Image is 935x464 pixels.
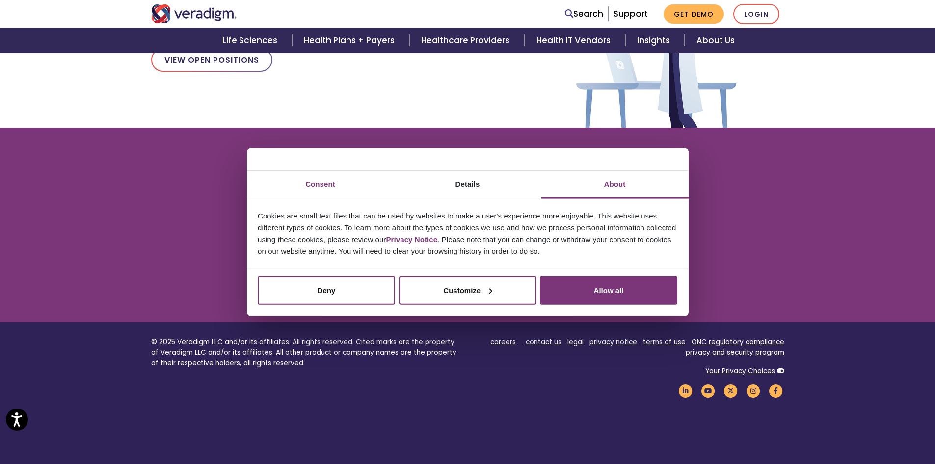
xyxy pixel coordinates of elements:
a: Health Plans + Payers [292,28,409,53]
a: Insights [625,28,685,53]
a: Health IT Vendors [525,28,625,53]
p: © 2025 Veradigm LLC and/or its affiliates. All rights reserved. Cited marks are the property of V... [151,337,460,369]
img: Veradigm logo [151,4,237,23]
a: privacy and security program [686,348,784,357]
a: Veradigm Twitter Link [722,386,739,395]
button: Deny [258,276,395,304]
iframe: Drift Chat Widget [747,393,923,452]
a: Consent [247,170,394,198]
a: ONC regulatory compliance [692,337,784,347]
a: Details [394,170,541,198]
a: Veradigm YouTube Link [700,386,717,395]
a: About [541,170,689,198]
a: terms of use [643,337,686,347]
a: legal [567,337,584,347]
a: Your Privacy Choices [705,366,775,376]
a: contact us [526,337,561,347]
a: Life Sciences [211,28,292,53]
a: Privacy Notice [386,235,437,244]
a: Login [733,4,779,24]
a: Veradigm Facebook Link [768,386,784,395]
a: About Us [685,28,747,53]
a: Search [565,7,603,21]
a: Veradigm Instagram Link [745,386,762,395]
a: Get Demo [664,4,724,24]
button: Customize [399,276,536,304]
p: Cookies are small text files that can be used by websites to make a user's experience more enjoya... [258,210,677,257]
a: View Open Positions [151,48,272,72]
a: careers [490,337,516,347]
a: Healthcare Providers [409,28,524,53]
a: Veradigm LinkedIn Link [677,386,694,395]
button: Allow all [540,276,677,304]
a: privacy notice [589,337,637,347]
a: Support [614,8,648,20]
